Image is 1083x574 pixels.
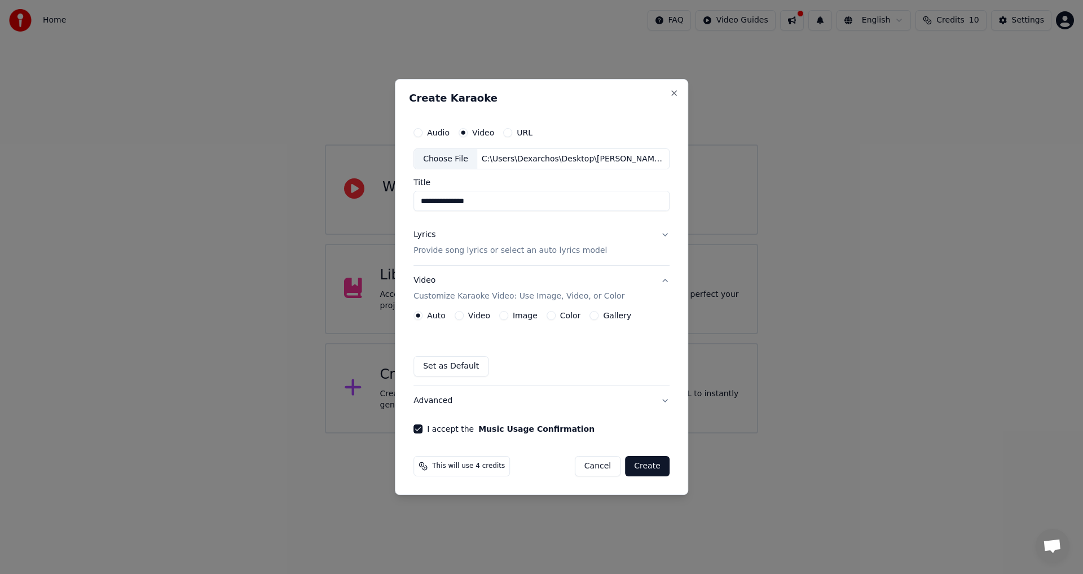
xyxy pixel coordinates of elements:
[409,93,674,103] h2: Create Karaoke
[427,312,446,319] label: Auto
[432,462,505,471] span: This will use 4 credits
[413,291,624,302] p: Customize Karaoke Video: Use Image, Video, or Color
[413,311,670,385] div: VideoCustomize Karaoke Video: Use Image, Video, or Color
[478,425,595,433] button: I accept the
[414,149,477,169] div: Choose File
[468,312,490,319] label: Video
[413,179,670,187] label: Title
[472,129,494,137] label: Video
[413,230,435,241] div: Lyrics
[477,154,669,165] div: C:\Users\Dexarchos\Desktop\[PERSON_NAME] - Step up.mp4
[413,221,670,266] button: LyricsProvide song lyrics or select an auto lyrics model
[427,129,450,137] label: Audio
[517,129,532,137] label: URL
[575,456,620,476] button: Cancel
[427,425,595,433] label: I accept the
[513,312,538,319] label: Image
[413,275,624,303] div: Video
[413,246,607,257] p: Provide song lyrics or select an auto lyrics model
[413,266,670,312] button: VideoCustomize Karaoke Video: Use Image, Video, or Color
[603,312,631,319] label: Gallery
[413,386,670,415] button: Advanced
[413,356,488,376] button: Set as Default
[560,312,581,319] label: Color
[625,456,670,476] button: Create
